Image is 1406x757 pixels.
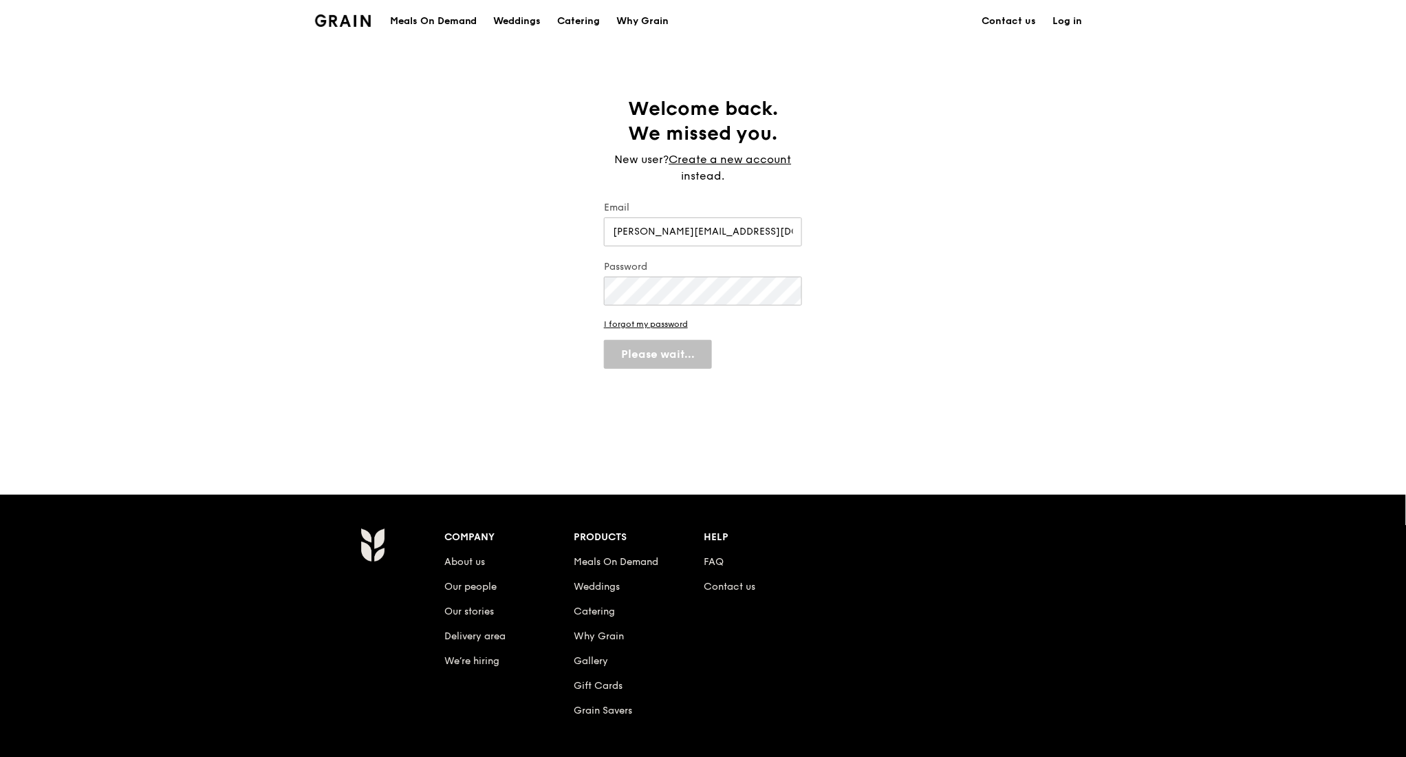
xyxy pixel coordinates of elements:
[604,201,802,215] label: Email
[574,528,704,547] div: Products
[574,581,620,593] a: Weddings
[574,606,616,617] a: Catering
[574,655,609,667] a: Gallery
[494,1,541,42] div: Weddings
[444,606,494,617] a: Our stories
[974,1,1045,42] a: Contact us
[360,528,385,562] img: Grain
[609,1,678,42] a: Why Grain
[574,556,659,568] a: Meals On Demand
[444,581,497,593] a: Our people
[669,151,792,168] a: Create a new account
[617,1,669,42] div: Why Grain
[574,705,633,716] a: Grain Savers
[615,153,669,166] span: New user?
[682,169,725,182] span: instead.
[390,1,477,42] div: Meals On Demand
[444,528,574,547] div: Company
[574,630,625,642] a: Why Grain
[1045,1,1091,42] a: Log in
[604,260,802,274] label: Password
[444,655,499,667] a: We’re hiring
[704,581,756,593] a: Contact us
[444,556,485,568] a: About us
[558,1,601,42] div: Catering
[550,1,609,42] a: Catering
[604,96,802,146] h1: Welcome back. We missed you.
[604,319,802,329] a: I forgot my password
[486,1,550,42] a: Weddings
[574,680,623,692] a: Gift Cards
[444,630,506,642] a: Delivery area
[704,556,724,568] a: FAQ
[315,14,371,27] img: Grain
[604,340,712,369] button: Please wait...
[704,528,834,547] div: Help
